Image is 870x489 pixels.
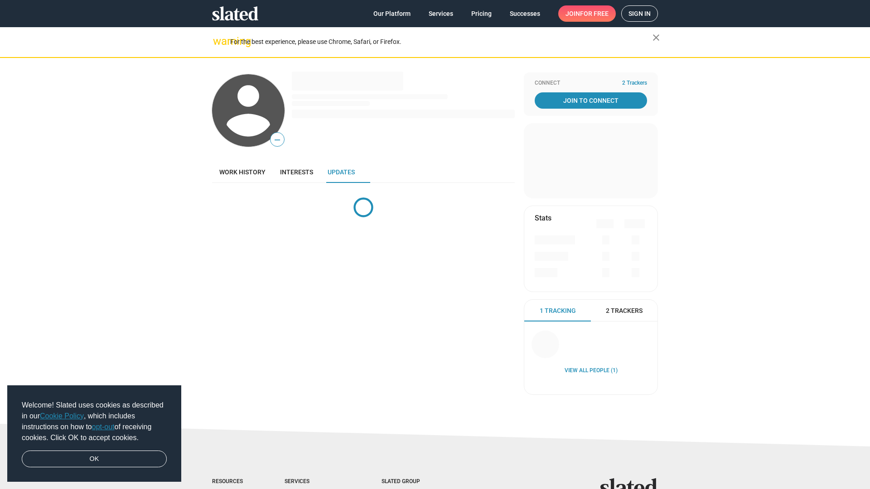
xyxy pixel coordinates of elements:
[421,5,460,22] a: Services
[40,412,84,420] a: Cookie Policy
[382,478,443,485] div: Slated Group
[510,5,540,22] span: Successes
[535,213,551,223] mat-card-title: Stats
[558,5,616,22] a: Joinfor free
[565,5,609,22] span: Join
[536,92,645,109] span: Join To Connect
[7,385,181,482] div: cookieconsent
[621,5,658,22] a: Sign in
[535,80,647,87] div: Connect
[606,307,643,315] span: 2 Trackers
[540,307,576,315] span: 1 Tracking
[503,5,547,22] a: Successes
[285,478,345,485] div: Services
[535,92,647,109] a: Join To Connect
[464,5,499,22] a: Pricing
[320,161,362,183] a: Updates
[212,161,273,183] a: Work history
[429,5,453,22] span: Services
[22,451,167,468] a: dismiss cookie message
[565,367,618,374] a: View all People (1)
[271,134,284,146] span: —
[22,400,167,443] span: Welcome! Slated uses cookies as described in our , which includes instructions on how to of recei...
[213,36,224,47] mat-icon: warning
[366,5,418,22] a: Our Platform
[230,36,652,48] div: For the best experience, please use Chrome, Safari, or Firefox.
[580,5,609,22] span: for free
[471,5,492,22] span: Pricing
[328,168,355,176] span: Updates
[212,478,248,485] div: Resources
[651,32,662,43] mat-icon: close
[373,5,411,22] span: Our Platform
[280,168,313,176] span: Interests
[622,80,647,87] span: 2 Trackers
[628,6,651,21] span: Sign in
[92,423,115,431] a: opt-out
[219,168,266,176] span: Work history
[273,161,320,183] a: Interests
